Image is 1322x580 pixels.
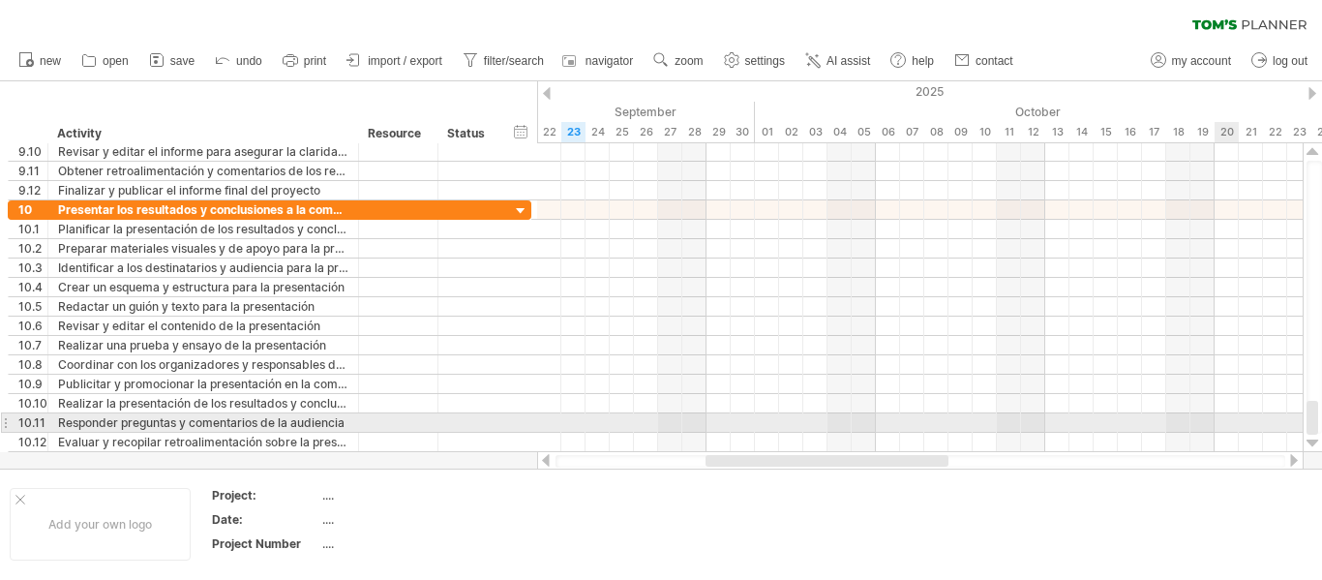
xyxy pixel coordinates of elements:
div: Tuesday, 7 October 2025 [900,122,924,142]
div: Redactar un guión y texto para la presentación [58,297,348,316]
div: 10.1 [18,220,47,238]
div: Thursday, 25 September 2025 [610,122,634,142]
div: Tuesday, 30 September 2025 [731,122,755,142]
div: Wednesday, 22 October 2025 [1263,122,1287,142]
div: .... [322,487,485,504]
a: save [144,48,200,74]
div: Realizar la presentación de los resultados y conclusiones [58,394,348,412]
div: Thursday, 23 October 2025 [1287,122,1311,142]
div: Project Number [212,535,318,552]
div: Obtener retroalimentación y comentarios de los revisores y expertos [58,162,348,180]
div: Wednesday, 1 October 2025 [755,122,779,142]
span: my account [1172,54,1231,68]
span: undo [236,54,262,68]
a: new [14,48,67,74]
div: 10.8 [18,355,47,374]
div: Add your own logo [10,488,191,561]
div: 10.12 [18,433,47,451]
div: Date: [212,511,318,528]
span: log out [1273,54,1307,68]
div: Presentar los resultados y conclusiones a la comunidad escolar [58,200,348,219]
a: zoom [648,48,708,74]
span: save [170,54,195,68]
div: Monday, 6 October 2025 [876,122,900,142]
span: zoom [675,54,703,68]
div: Finalizar y publicar el informe final del proyecto [58,181,348,199]
span: AI assist [826,54,870,68]
div: Saturday, 18 October 2025 [1166,122,1190,142]
span: navigator [586,54,633,68]
div: 9.11 [18,162,47,180]
div: Thursday, 16 October 2025 [1118,122,1142,142]
div: Identificar a los destinatarios y audiencia para la presentación [58,259,348,277]
div: Wednesday, 24 September 2025 [586,122,610,142]
span: print [304,54,326,68]
div: Activity [57,124,347,143]
div: Status [447,124,490,143]
span: filter/search [484,54,544,68]
a: contact [949,48,1019,74]
span: new [40,54,61,68]
div: Preparar materiales visuales y de apoyo para la presentación [58,239,348,258]
div: Friday, 10 October 2025 [973,122,997,142]
div: 10 [18,200,47,219]
div: Monday, 29 September 2025 [706,122,731,142]
a: help [886,48,940,74]
a: navigator [559,48,639,74]
div: Revisar y editar el contenido de la presentación [58,317,348,335]
div: 10.11 [18,413,47,432]
a: my account [1146,48,1237,74]
div: 10.7 [18,336,47,354]
div: Responder preguntas y comentarios de la audiencia [58,413,348,432]
a: filter/search [458,48,550,74]
div: Tuesday, 14 October 2025 [1069,122,1094,142]
span: settings [745,54,785,68]
div: Tuesday, 21 October 2025 [1239,122,1263,142]
div: 10.6 [18,317,47,335]
a: import / export [342,48,448,74]
div: 10.10 [18,394,47,412]
div: Revisar y editar el informe para asegurar la claridad y coherencia [58,142,348,161]
div: Friday, 26 September 2025 [634,122,658,142]
div: Wednesday, 8 October 2025 [924,122,948,142]
div: Monday, 22 September 2025 [537,122,561,142]
div: Crear un esquema y estructura para la presentación [58,278,348,296]
div: Sunday, 19 October 2025 [1190,122,1215,142]
a: settings [719,48,791,74]
div: 10.9 [18,375,47,393]
div: 10.2 [18,239,47,258]
div: Saturday, 11 October 2025 [997,122,1021,142]
div: Thursday, 2 October 2025 [779,122,803,142]
div: Sunday, 28 September 2025 [682,122,706,142]
a: open [76,48,135,74]
a: AI assist [800,48,876,74]
span: open [103,54,129,68]
div: Saturday, 4 October 2025 [827,122,852,142]
div: .... [322,511,485,528]
a: print [278,48,332,74]
div: .... [322,535,485,552]
div: 10.5 [18,297,47,316]
div: Monday, 13 October 2025 [1045,122,1069,142]
div: Publicitar y promocionar la presentación en la comunidad escolar [58,375,348,393]
div: Friday, 17 October 2025 [1142,122,1166,142]
div: Realizar una prueba y ensayo de la presentación [58,336,348,354]
div: Wednesday, 15 October 2025 [1094,122,1118,142]
div: Resource [368,124,427,143]
div: Planificar la presentación de los resultados y conclusiones [58,220,348,238]
div: Thursday, 9 October 2025 [948,122,973,142]
span: import / export [368,54,442,68]
div: Friday, 3 October 2025 [803,122,827,142]
div: Tuesday, 23 September 2025 [561,122,586,142]
a: undo [210,48,268,74]
div: Sunday, 5 October 2025 [852,122,876,142]
div: Coordinar con los organizadores y responsables de la presentación [58,355,348,374]
div: Sunday, 12 October 2025 [1021,122,1045,142]
div: 9.12 [18,181,47,199]
div: Project: [212,487,318,504]
div: Saturday, 27 September 2025 [658,122,682,142]
span: help [912,54,934,68]
span: contact [976,54,1013,68]
div: Evaluar y recopilar retroalimentación sobre la presentación [58,433,348,451]
div: 10.3 [18,259,47,277]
